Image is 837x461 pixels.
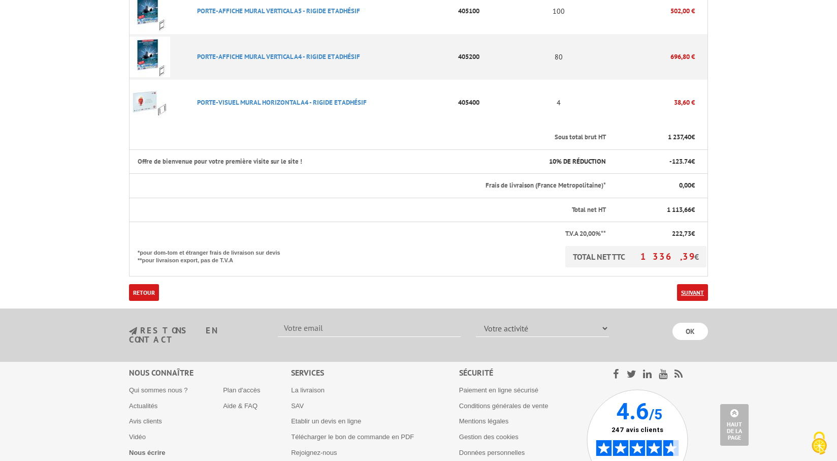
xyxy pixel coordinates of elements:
[129,367,291,379] div: Nous connaître
[667,205,691,214] span: 1 113,66
[291,449,337,456] a: Rejoignez-nous
[459,449,525,456] a: Données personnelles
[672,157,691,166] span: 123.74
[129,284,159,301] a: Retour
[607,94,695,111] p: 38,60 €
[677,284,708,301] a: Suivant
[130,174,607,198] th: Frais de livraison (France Metropolitaine)*
[510,34,606,80] td: 80
[223,402,257,410] a: Aide & FAQ
[672,229,691,238] span: 222,73
[278,320,461,337] input: Votre email
[130,149,511,174] th: Offre de bienvenue pour votre première visite sur le site !
[565,246,706,267] p: TOTAL NET TTC €
[197,7,360,15] a: PORTE-AFFICHE MURAL VERTICAL A5 - RIGIDE ET ADHéSIF
[807,431,832,456] img: Cookies (fenêtre modale)
[607,2,695,20] p: 502,00 €
[459,433,519,441] a: Gestion des cookies
[291,386,325,394] a: La livraison
[129,417,162,425] a: Avis clients
[455,48,510,66] p: 405200
[615,133,695,142] p: €
[615,205,695,215] p: €
[519,157,605,167] p: % DE RÉDUCTION
[129,327,137,335] img: newsletter.jpg
[291,433,414,441] a: Télécharger le bon de commande en PDF
[510,80,606,126] td: 4
[455,2,510,20] p: 405100
[455,94,510,111] p: 405400
[223,386,260,394] a: Plan d'accès
[130,37,170,77] img: PORTE-AFFICHE MURAL VERTICAL A4 - RIGIDE ET ADHéSIF
[615,181,695,191] p: €
[129,402,157,410] a: Actualités
[679,181,691,190] span: 0,00
[129,386,188,394] a: Qui sommes nous ?
[459,367,587,379] div: Sécurité
[615,157,695,167] p: - €
[459,417,509,425] a: Mentions légales
[138,229,606,239] p: T.V.A 20,00%**
[801,426,837,461] button: Cookies (fenêtre modale)
[607,48,695,66] p: 696,80 €
[672,323,708,340] input: OK
[130,82,170,123] img: PORTE-VISUEL MURAL HORIZONTAL A4 - RIGIDE ET ADHéSIF
[130,198,607,222] th: Total net HT
[640,251,694,262] span: 1 336,39
[615,229,695,239] p: €
[291,367,459,379] div: Services
[197,52,360,61] a: PORTE-AFFICHE MURAL VERTICAL A4 - RIGIDE ET ADHéSIF
[291,417,361,425] a: Etablir un devis en ligne
[459,386,538,394] a: Paiement en ligne sécurisé
[549,157,556,166] span: 10
[720,404,749,446] a: Haut de la page
[130,126,607,149] th: Sous total brut HT
[129,449,166,456] a: Nous écrire
[129,433,146,441] a: Vidéo
[129,326,263,344] h3: restons en contact
[291,402,304,410] a: SAV
[668,133,691,141] span: 1 237,40
[197,98,367,107] a: PORTE-VISUEL MURAL HORIZONTAL A4 - RIGIDE ET ADHéSIF
[459,402,549,410] a: Conditions générales de vente
[138,246,290,265] p: *pour dom-tom et étranger frais de livraison sur devis **pour livraison export, pas de T.V.A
